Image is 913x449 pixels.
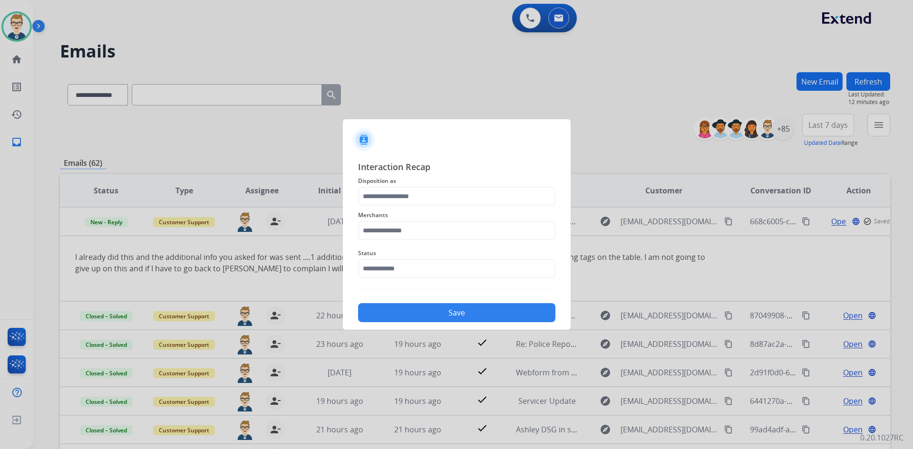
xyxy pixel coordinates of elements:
[358,248,555,259] span: Status
[358,210,555,221] span: Merchants
[358,175,555,187] span: Disposition as
[860,432,903,443] p: 0.20.1027RC
[358,303,555,322] button: Save
[352,128,375,151] img: contactIcon
[358,160,555,175] span: Interaction Recap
